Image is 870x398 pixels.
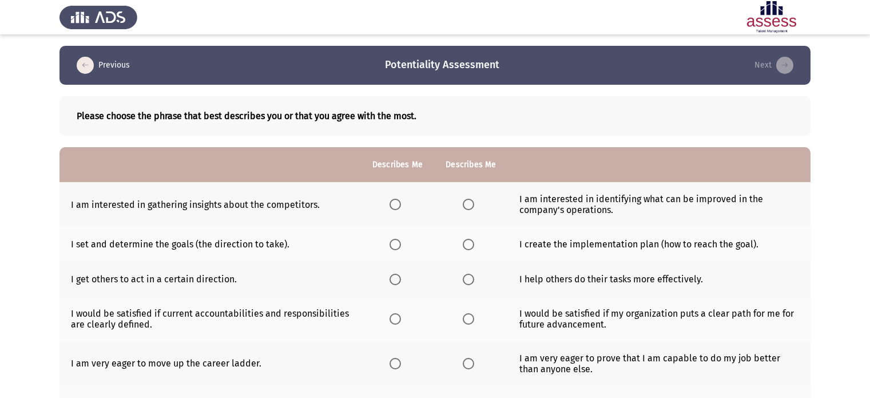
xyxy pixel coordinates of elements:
[463,273,479,284] mat-radio-group: Select an option
[385,58,499,72] h3: Potentiality Assessment
[508,262,811,297] td: I help others do their tasks more effectively.
[390,273,406,284] mat-radio-group: Select an option
[390,238,406,249] mat-radio-group: Select an option
[59,182,361,227] td: I am interested in gathering insights about the competitors.
[390,199,406,210] mat-radio-group: Select an option
[463,238,479,249] mat-radio-group: Select an option
[390,313,406,324] mat-radio-group: Select an option
[463,357,479,368] mat-radio-group: Select an option
[508,227,811,262] td: I create the implementation plan (how to reach the goal).
[508,297,811,341] td: I would be satisfied if my organization puts a clear path for me for future advancement.
[59,227,361,262] td: I set and determine the goals (the direction to take).
[361,147,434,182] th: Describes Me
[751,56,797,74] button: check the missing
[508,182,811,227] td: I am interested in identifying what can be improved in the company's operations.
[390,357,406,368] mat-radio-group: Select an option
[59,262,361,297] td: I get others to act in a certain direction.
[59,1,137,33] img: Assess Talent Management logo
[733,1,811,33] img: Assessment logo of Potentiality Assessment R2 (EN/AR)
[508,341,811,386] td: I am very eager to prove that I am capable to do my job better than anyone else.
[463,199,479,210] mat-radio-group: Select an option
[59,297,361,341] td: I would be satisfied if current accountabilities and responsibilities are clearly defined.
[434,147,507,182] th: Describes Me
[73,56,133,74] button: load previous page
[463,313,479,324] mat-radio-group: Select an option
[77,111,793,121] b: Please choose the phrase that best describes you or that you agree with the most.
[59,341,361,386] td: I am very eager to move up the career ladder.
